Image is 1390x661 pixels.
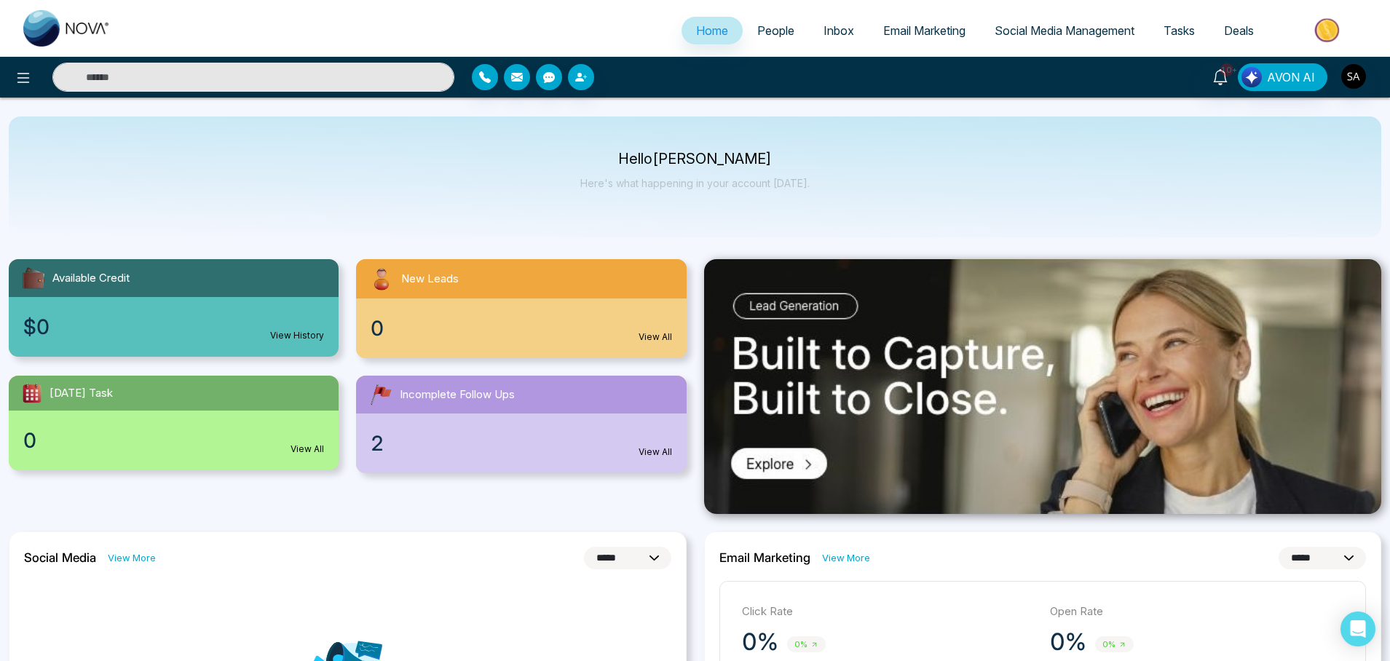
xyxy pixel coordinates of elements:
img: followUps.svg [368,381,394,408]
span: 0% [787,636,826,653]
span: Inbox [824,23,854,38]
span: New Leads [401,271,459,288]
img: availableCredit.svg [20,265,47,291]
img: . [704,259,1382,514]
a: Email Marketing [869,17,980,44]
img: Market-place.gif [1276,14,1381,47]
img: Nova CRM Logo [23,10,111,47]
span: Deals [1224,23,1254,38]
span: 2 [371,428,384,459]
span: Tasks [1164,23,1195,38]
a: Tasks [1149,17,1209,44]
p: 0% [742,628,778,657]
a: Social Media Management [980,17,1149,44]
h2: Social Media [24,550,96,565]
p: Click Rate [742,603,1035,620]
span: 10+ [1220,63,1233,76]
p: Here's what happening in your account [DATE]. [580,177,810,189]
span: [DATE] Task [50,385,113,402]
img: newLeads.svg [368,265,395,293]
a: View All [291,443,324,456]
a: Deals [1209,17,1268,44]
button: AVON AI [1238,63,1327,91]
span: Home [696,23,728,38]
img: User Avatar [1341,64,1366,89]
div: Open Intercom Messenger [1340,611,1375,646]
span: $0 [23,312,50,342]
a: View More [108,551,156,565]
a: View All [639,446,672,459]
span: AVON AI [1267,68,1315,86]
span: Available Credit [52,270,130,287]
span: Email Marketing [883,23,966,38]
a: View All [639,330,672,344]
a: Incomplete Follow Ups2View All [347,376,695,473]
span: Incomplete Follow Ups [400,387,515,403]
a: New Leads0View All [347,259,695,358]
p: Hello [PERSON_NAME] [580,153,810,165]
a: Home [682,17,743,44]
span: 0 [23,425,36,456]
a: People [743,17,809,44]
img: todayTask.svg [20,381,44,405]
a: 10+ [1203,63,1238,89]
a: Inbox [809,17,869,44]
a: View More [822,551,870,565]
span: Social Media Management [995,23,1134,38]
p: 0% [1050,628,1086,657]
a: View History [270,329,324,342]
span: People [757,23,794,38]
span: 0 [371,313,384,344]
img: Lead Flow [1241,67,1262,87]
span: 0% [1095,636,1134,653]
p: Open Rate [1050,603,1343,620]
h2: Email Marketing [719,550,810,565]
